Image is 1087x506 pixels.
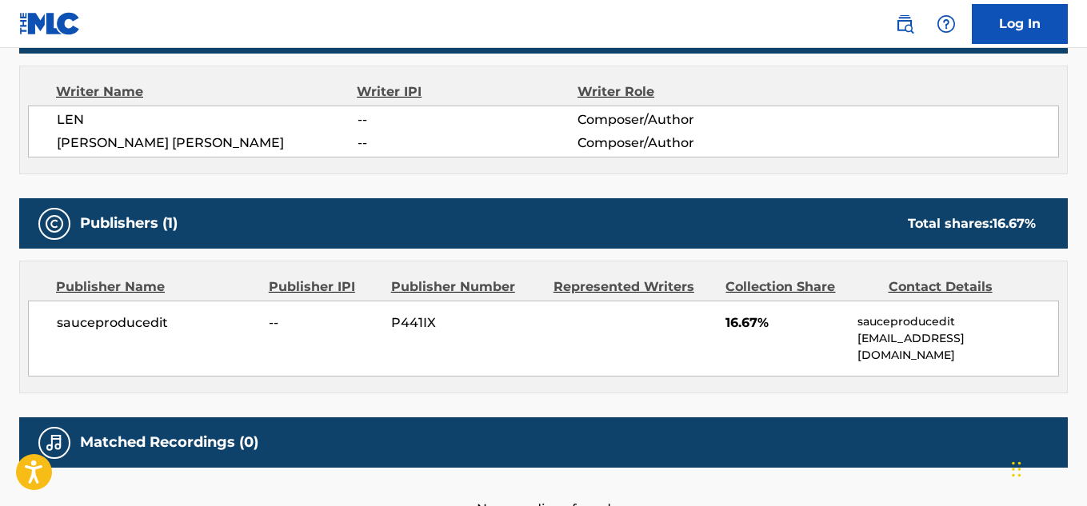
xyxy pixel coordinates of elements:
[577,110,777,129] span: Composer/Author
[358,110,577,129] span: --
[577,133,777,153] span: Composer/Author
[269,277,379,297] div: Publisher IPI
[930,8,962,40] div: Help
[1007,429,1087,506] iframe: Chat Widget
[80,433,258,452] h5: Matched Recordings (0)
[19,12,81,35] img: MLC Logo
[725,313,845,333] span: 16.67%
[937,14,956,34] img: help
[553,277,714,297] div: Represented Writers
[45,214,64,233] img: Publishers
[889,8,921,40] a: Public Search
[857,313,1058,330] p: sauceproducedit
[889,277,1039,297] div: Contact Details
[857,330,1058,364] p: [EMAIL_ADDRESS][DOMAIN_NAME]
[972,4,1068,44] a: Log In
[1012,445,1021,493] div: Drag
[57,133,358,153] span: [PERSON_NAME] [PERSON_NAME]
[269,313,379,333] span: --
[391,277,542,297] div: Publisher Number
[80,214,178,233] h5: Publishers (1)
[358,133,577,153] span: --
[993,216,1036,231] span: 16.67 %
[57,110,358,129] span: LEN
[57,313,257,333] span: sauceproducedit
[391,313,542,333] span: P441IX
[56,82,357,102] div: Writer Name
[895,14,914,34] img: search
[577,82,778,102] div: Writer Role
[357,82,577,102] div: Writer IPI
[45,433,64,452] img: Matched Recordings
[56,277,257,297] div: Publisher Name
[725,277,876,297] div: Collection Share
[908,214,1036,233] div: Total shares:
